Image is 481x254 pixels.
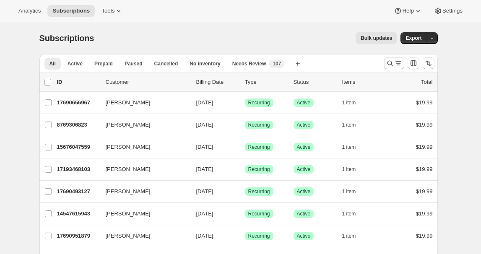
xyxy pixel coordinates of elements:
[356,32,397,44] button: Bulk updates
[342,186,365,197] button: 1 item
[389,5,427,17] button: Help
[342,208,365,220] button: 1 item
[106,143,151,151] span: [PERSON_NAME]
[52,8,90,14] span: Subscriptions
[196,144,213,150] span: [DATE]
[406,35,421,41] span: Export
[57,98,99,107] p: 17690656967
[57,78,433,86] div: IDCustomerBilling DateTypeStatusItemsTotal
[416,166,433,172] span: $19.99
[106,232,151,240] span: [PERSON_NAME]
[297,188,311,195] span: Active
[57,119,433,131] div: 8769306823[PERSON_NAME][DATE]SuccessRecurringSuccessActive1 item$19.99
[125,60,143,67] span: Paused
[106,78,190,86] p: Customer
[416,99,433,106] span: $19.99
[342,230,365,242] button: 1 item
[342,163,365,175] button: 1 item
[297,166,311,173] span: Active
[101,163,185,176] button: [PERSON_NAME]
[245,78,287,86] div: Type
[18,8,41,14] span: Analytics
[57,165,99,174] p: 17193468103
[196,99,213,106] span: [DATE]
[421,78,432,86] p: Total
[57,230,433,242] div: 17690951879[PERSON_NAME][DATE]SuccessRecurringSuccessActive1 item$19.99
[196,233,213,239] span: [DATE]
[248,99,270,106] span: Recurring
[106,210,151,218] span: [PERSON_NAME]
[57,210,99,218] p: 14547615943
[342,97,365,109] button: 1 item
[57,186,433,197] div: 17690493127[PERSON_NAME][DATE]SuccessRecurringSuccessActive1 item$19.99
[423,57,434,69] button: Sort the results
[57,232,99,240] p: 17690951879
[342,141,365,153] button: 1 item
[361,35,392,41] span: Bulk updates
[297,210,311,217] span: Active
[49,60,56,67] span: All
[402,8,413,14] span: Help
[273,60,281,67] span: 107
[400,32,426,44] button: Export
[342,78,384,86] div: Items
[57,208,433,220] div: 14547615943[PERSON_NAME][DATE]SuccessRecurringSuccessActive1 item$19.99
[342,210,356,217] span: 1 item
[13,5,46,17] button: Analytics
[106,98,151,107] span: [PERSON_NAME]
[297,144,311,150] span: Active
[442,8,463,14] span: Settings
[416,122,433,128] span: $19.99
[342,122,356,128] span: 1 item
[57,121,99,129] p: 8769306823
[96,5,128,17] button: Tools
[196,166,213,172] span: [DATE]
[384,57,404,69] button: Search and filter results
[57,97,433,109] div: 17690656967[PERSON_NAME][DATE]SuccessRecurringSuccessActive1 item$19.99
[196,188,213,194] span: [DATE]
[39,34,94,43] span: Subscriptions
[101,140,185,154] button: [PERSON_NAME]
[154,60,178,67] span: Cancelled
[57,143,99,151] p: 15676047559
[248,144,270,150] span: Recurring
[416,188,433,194] span: $19.99
[291,58,304,70] button: Create new view
[106,187,151,196] span: [PERSON_NAME]
[190,60,220,67] span: No inventory
[196,78,238,86] p: Billing Date
[248,188,270,195] span: Recurring
[416,144,433,150] span: $19.99
[57,78,99,86] p: ID
[294,78,335,86] p: Status
[416,233,433,239] span: $19.99
[297,99,311,106] span: Active
[416,210,433,217] span: $19.99
[106,121,151,129] span: [PERSON_NAME]
[429,5,468,17] button: Settings
[342,233,356,239] span: 1 item
[47,5,95,17] button: Subscriptions
[232,60,266,67] span: Needs Review
[94,60,113,67] span: Prepaid
[342,144,356,150] span: 1 item
[342,188,356,195] span: 1 item
[248,122,270,128] span: Recurring
[297,233,311,239] span: Active
[101,96,185,109] button: [PERSON_NAME]
[342,166,356,173] span: 1 item
[106,165,151,174] span: [PERSON_NAME]
[101,207,185,220] button: [PERSON_NAME]
[248,166,270,173] span: Recurring
[196,210,213,217] span: [DATE]
[196,122,213,128] span: [DATE]
[57,187,99,196] p: 17690493127
[101,229,185,243] button: [PERSON_NAME]
[342,99,356,106] span: 1 item
[57,141,433,153] div: 15676047559[PERSON_NAME][DATE]SuccessRecurringSuccessActive1 item$19.99
[248,233,270,239] span: Recurring
[57,163,433,175] div: 17193468103[PERSON_NAME][DATE]SuccessRecurringSuccessActive1 item$19.99
[101,118,185,132] button: [PERSON_NAME]
[248,210,270,217] span: Recurring
[101,8,114,14] span: Tools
